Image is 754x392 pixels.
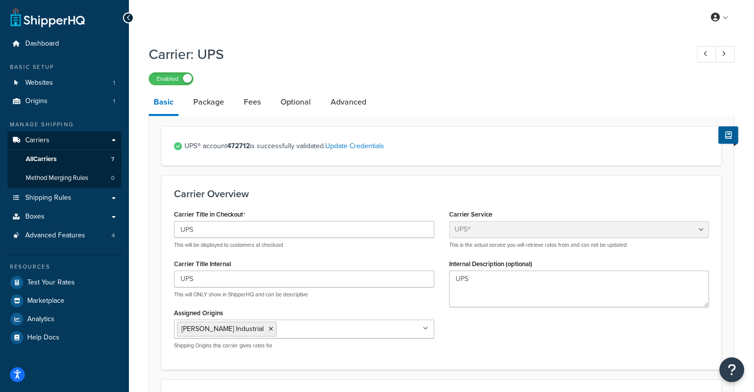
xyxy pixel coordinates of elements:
[25,194,71,202] span: Shipping Rules
[174,211,245,219] label: Carrier Title in Checkout
[7,74,121,92] a: Websites1
[174,309,223,317] label: Assigned Origins
[7,208,121,226] a: Boxes
[149,45,679,64] h1: Carrier: UPS
[113,97,115,106] span: 1
[7,310,121,328] a: Analytics
[715,46,735,62] a: Next Record
[7,226,121,245] a: Advanced Features4
[449,211,492,218] label: Carrier Service
[7,92,121,111] li: Origins
[449,260,532,268] label: Internal Description (optional)
[26,155,57,164] span: All Carriers
[276,90,316,114] a: Optional
[25,79,53,87] span: Websites
[174,188,709,199] h3: Carrier Overview
[111,155,115,164] span: 7
[25,231,85,240] span: Advanced Features
[7,169,121,187] a: Method Merging Rules0
[239,90,266,114] a: Fees
[7,274,121,291] a: Test Your Rates
[7,263,121,271] div: Resources
[718,126,738,144] button: Show Help Docs
[26,174,88,182] span: Method Merging Rules
[7,120,121,129] div: Manage Shipping
[184,139,709,153] span: UPS® account is successfully validated.
[7,292,121,310] a: Marketplace
[7,35,121,53] a: Dashboard
[227,141,250,151] strong: 472712
[7,329,121,346] a: Help Docs
[7,92,121,111] a: Origins1
[27,297,64,305] span: Marketplace
[112,231,115,240] span: 4
[7,189,121,207] a: Shipping Rules
[181,324,264,334] span: [PERSON_NAME] Industrial
[174,291,434,298] p: This will ONLY show in ShipperHQ and can be descriptive
[7,131,121,150] a: Carriers
[7,226,121,245] li: Advanced Features
[7,169,121,187] li: Method Merging Rules
[326,90,371,114] a: Advanced
[697,46,716,62] a: Previous Record
[149,73,193,85] label: Enabled
[174,260,231,268] label: Carrier Title Internal
[25,97,48,106] span: Origins
[719,357,744,382] button: Open Resource Center
[7,150,121,168] a: AllCarriers7
[111,174,115,182] span: 0
[113,79,115,87] span: 1
[7,74,121,92] li: Websites
[27,279,75,287] span: Test Your Rates
[449,241,709,249] p: This is the actual service you will retrieve rates from and can not be updated
[27,315,55,324] span: Analytics
[174,241,434,249] p: This will be displayed to customers at checkout
[174,342,434,349] p: Shipping Origins this carrier gives rates for
[7,131,121,188] li: Carriers
[325,141,384,151] a: Update Credentials
[27,334,59,342] span: Help Docs
[7,63,121,71] div: Basic Setup
[149,90,178,116] a: Basic
[449,271,709,307] textarea: UPS
[25,40,59,48] span: Dashboard
[188,90,229,114] a: Package
[25,136,50,145] span: Carriers
[25,213,45,221] span: Boxes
